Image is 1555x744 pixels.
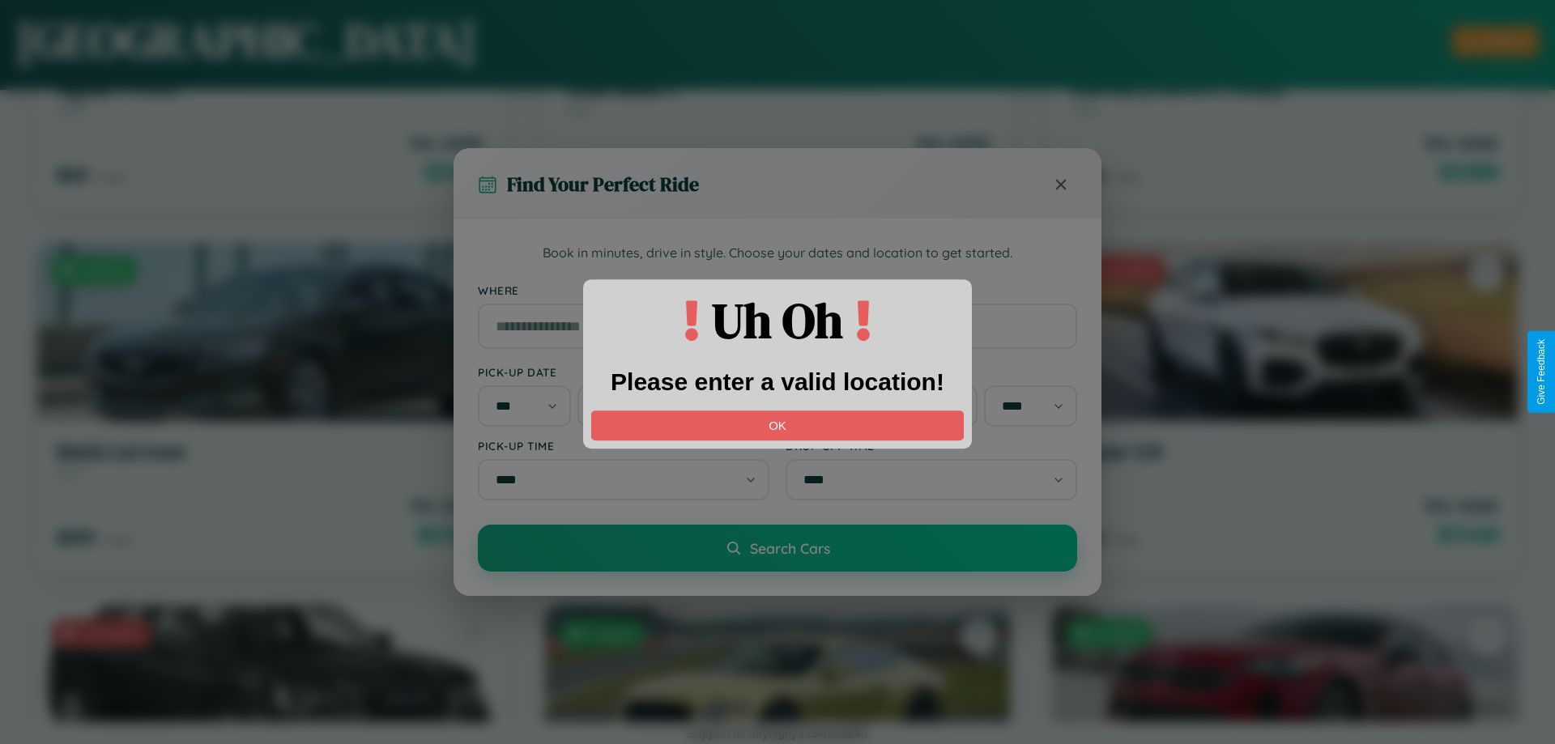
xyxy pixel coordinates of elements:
label: Drop-off Time [786,439,1077,453]
label: Where [478,283,1077,297]
span: Search Cars [750,539,830,557]
p: Book in minutes, drive in style. Choose your dates and location to get started. [478,243,1077,264]
label: Pick-up Time [478,439,769,453]
label: Pick-up Date [478,365,769,379]
label: Drop-off Date [786,365,1077,379]
h3: Find Your Perfect Ride [507,171,699,198]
